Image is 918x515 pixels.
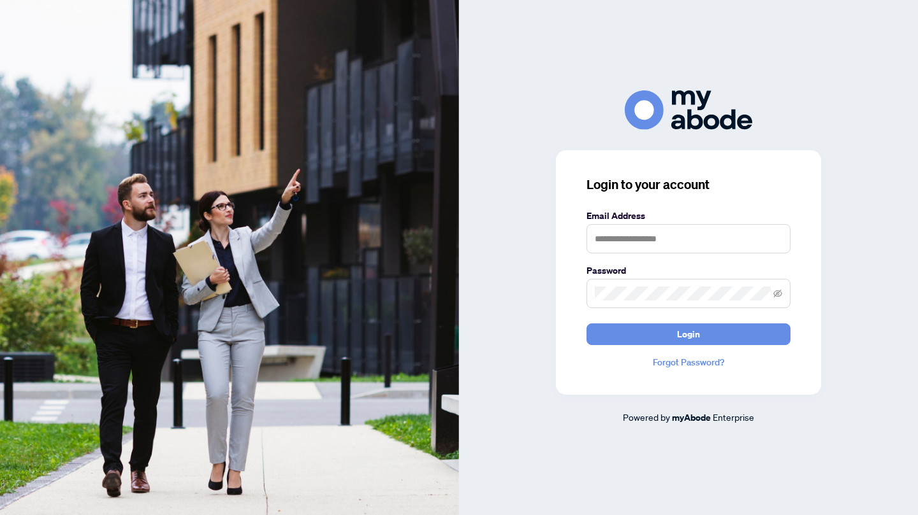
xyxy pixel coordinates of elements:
[586,323,790,345] button: Login
[625,90,752,129] img: ma-logo
[623,411,670,423] span: Powered by
[677,324,700,344] span: Login
[586,209,790,223] label: Email Address
[672,411,711,425] a: myAbode
[773,289,782,298] span: eye-invisible
[586,176,790,194] h3: Login to your account
[586,355,790,369] a: Forgot Password?
[713,411,754,423] span: Enterprise
[586,264,790,278] label: Password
